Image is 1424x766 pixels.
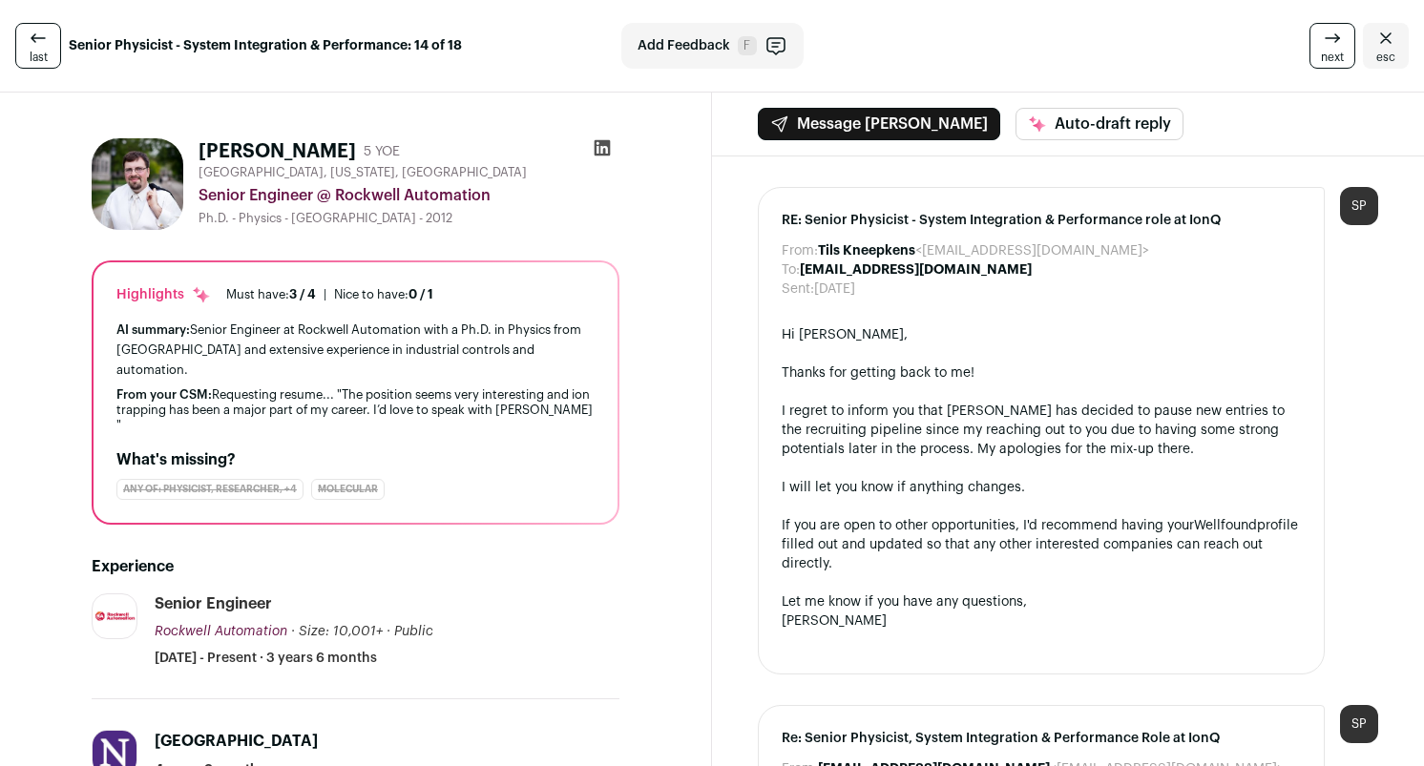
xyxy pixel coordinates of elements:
span: Add Feedback [638,36,730,55]
div: Thanks for getting back to me! [782,363,1301,383]
div: Hi [PERSON_NAME], [782,325,1301,344]
span: F [738,36,757,55]
div: Must have: [226,287,316,302]
div: Any of: physicist, researcher, +4 [116,479,304,500]
span: From your CSM: [116,388,212,401]
div: Nice to have: [334,287,433,302]
button: Auto-draft reply [1016,108,1183,140]
div: If you are open to other opportunities, I'd recommend having your profile filled out and updated ... [782,516,1301,573]
div: Senior Engineer [155,593,272,614]
dd: <[EMAIL_ADDRESS][DOMAIN_NAME]> [818,241,1149,260]
div: Ph.D. - Physics - [GEOGRAPHIC_DATA] - 2012 [199,211,619,226]
button: Add Feedback F [621,23,804,69]
span: esc [1376,50,1395,65]
div: Senior Engineer at Rockwell Automation with a Ph.D. in Physics from [GEOGRAPHIC_DATA] and extensi... [116,320,595,380]
span: next [1321,50,1344,65]
div: SP [1340,705,1378,743]
div: Senior Engineer @ Rockwell Automation [199,184,619,207]
span: AI summary: [116,323,190,336]
b: Tils Kneepkens [818,244,915,258]
ul: | [226,287,433,302]
div: Highlights [116,285,211,304]
a: last [15,23,61,69]
a: next [1309,23,1355,69]
dt: To: [782,260,800,279]
span: · Size: 10,001+ [291,625,383,638]
img: 7e9654a7f61455a4fc02e9d4baabc00bf86f060f974bb6f261803fd7847c86ee [92,138,183,230]
button: Message [PERSON_NAME] [758,108,1000,140]
div: Let me know if you have any questions, [782,592,1301,611]
div: I regret to inform you that [PERSON_NAME] has decided to pause new entries to the recruiting pipe... [782,402,1301,459]
span: 3 / 4 [289,288,316,300]
b: [EMAIL_ADDRESS][DOMAIN_NAME] [800,263,1032,277]
dt: Sent: [782,279,814,299]
span: Public [394,625,433,638]
img: d3e7eed33b8987a4dffa95bc9bf556f15d8ead5594b2ebdb4d2d914cc83ba19c.jpg [93,611,136,622]
span: Re: Senior Physicist, System Integration & Performance Role at IonQ [782,729,1301,748]
div: Requesting resume... "The position seems very interesting and ion trapping has been a major part ... [116,387,595,433]
span: [DATE] - Present · 3 years 6 months [155,649,377,668]
h1: [PERSON_NAME] [199,138,356,165]
div: I will let you know if anything changes. [782,478,1301,497]
a: Wellfound [1194,519,1257,532]
strong: Senior Physicist - System Integration & Performance: 14 of 18 [69,36,462,55]
div: [PERSON_NAME] [782,611,1301,631]
div: 5 YOE [364,142,400,161]
span: [GEOGRAPHIC_DATA] [155,734,318,749]
span: · [387,622,390,641]
span: last [30,50,48,65]
h2: Experience [92,555,619,578]
dt: From: [782,241,818,260]
div: molecular [311,479,385,500]
a: Close [1363,23,1409,69]
span: [GEOGRAPHIC_DATA], [US_STATE], [GEOGRAPHIC_DATA] [199,165,527,180]
div: SP [1340,187,1378,225]
h2: What's missing? [116,448,595,471]
span: 0 / 1 [408,288,433,300]
span: RE: Senior Physicist - System Integration & Performance role at IonQ [782,211,1301,230]
span: Rockwell Automation [155,625,287,638]
dd: [DATE] [814,279,855,299]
